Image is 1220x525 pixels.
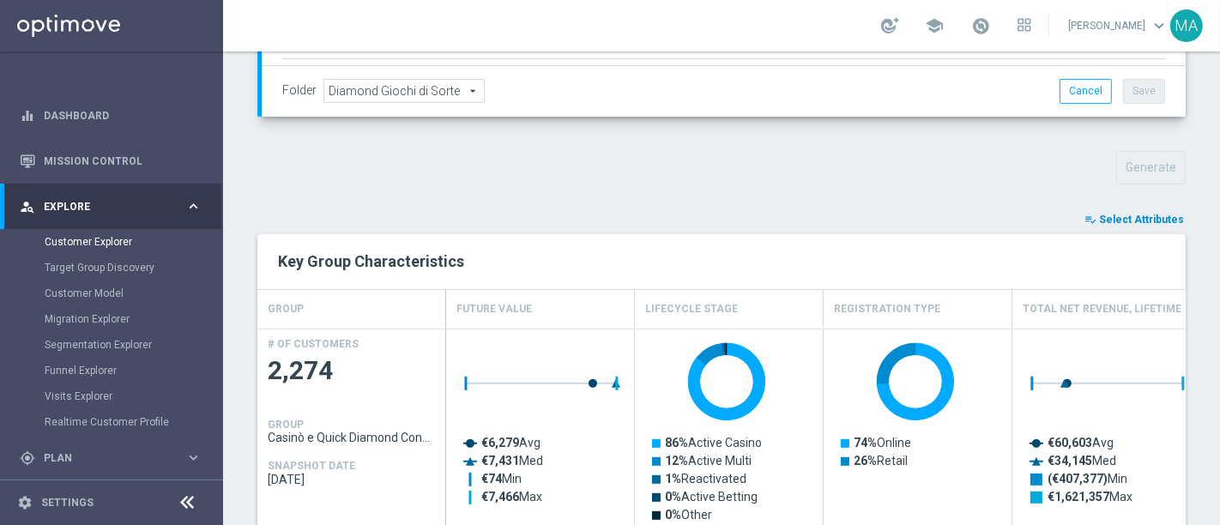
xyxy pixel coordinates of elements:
tspan: €6,279 [481,436,519,450]
div: Migration Explorer [45,306,221,332]
h4: GROUP [268,294,304,324]
h4: SNAPSHOT DATE [268,460,355,472]
a: Target Group Discovery [45,261,178,275]
tspan: €74 [481,472,503,486]
div: Mission Control [20,138,202,184]
div: Customer Explorer [45,229,221,255]
tspan: 86% [665,436,688,450]
a: [PERSON_NAME]keyboard_arrow_down [1066,13,1170,39]
div: Realtime Customer Profile [45,409,221,435]
i: gps_fixed [20,450,35,466]
i: keyboard_arrow_right [185,450,202,466]
text: Avg [481,436,541,450]
tspan: €1,621,357 [1048,490,1109,504]
span: Plan [44,453,185,463]
h4: Total Net Revenue, Lifetime [1023,294,1181,324]
div: Customer Model [45,281,221,306]
tspan: 26% [854,454,877,468]
h4: Future Value [456,294,532,324]
i: keyboard_arrow_right [185,198,202,214]
text: Reactivated [665,472,746,486]
span: keyboard_arrow_down [1150,16,1169,35]
div: Funnel Explorer [45,358,221,383]
span: 2025-09-01 [268,473,436,486]
a: Funnel Explorer [45,364,178,377]
div: Explore [20,199,185,214]
h4: # OF CUSTOMERS [268,338,359,350]
i: playlist_add_check [1084,214,1096,226]
button: Cancel [1060,79,1112,103]
a: Settings [41,498,94,508]
a: Customer Model [45,287,178,300]
tspan: 0% [665,508,681,522]
a: Realtime Customer Profile [45,415,178,429]
button: playlist_add_check Select Attributes [1083,210,1186,229]
tspan: €60,603 [1048,436,1092,450]
i: equalizer [20,108,35,124]
button: Mission Control [19,154,202,168]
button: person_search Explore keyboard_arrow_right [19,200,202,214]
div: MA [1170,9,1203,42]
text: Other [665,508,712,522]
text: Max [481,490,542,504]
a: Segmentation Explorer [45,338,178,352]
i: person_search [20,199,35,214]
label: Folder [282,83,317,98]
text: Avg [1048,436,1114,450]
tspan: €7,431 [481,454,519,468]
text: Min [1048,472,1127,486]
span: 2,274 [268,354,436,388]
tspan: (€407,377) [1048,472,1108,486]
text: Med [481,454,543,468]
div: Dashboard [20,93,202,138]
a: Visits Explorer [45,389,178,403]
div: Visits Explorer [45,383,221,409]
text: Max [1048,490,1132,504]
button: Generate [1116,151,1186,184]
a: Customer Explorer [45,235,178,249]
button: equalizer Dashboard [19,109,202,123]
span: Casinò e Quick Diamond Confirmed + Young+ Exiting [268,431,436,444]
h4: GROUP [268,419,304,431]
span: Select Attributes [1099,214,1184,226]
h4: Lifecycle Stage [645,294,738,324]
a: Migration Explorer [45,312,178,326]
h2: Key Group Characteristics [278,251,1165,272]
div: Plan [20,450,185,466]
text: Med [1048,454,1116,468]
text: Active Betting [665,490,758,504]
td: 6 [282,58,335,101]
span: Explore [44,202,185,212]
tspan: 12% [665,454,688,468]
button: Save [1123,79,1165,103]
span: school [925,16,944,35]
a: Dashboard [44,93,202,138]
i: settings [17,495,33,510]
tspan: €34,145 [1048,454,1092,468]
text: Retail [854,454,908,468]
tspan: 1% [665,472,681,486]
div: Segmentation Explorer [45,332,221,358]
h4: Registration Type [834,294,940,324]
div: Target Group Discovery [45,255,221,281]
tspan: €7,466 [481,490,519,504]
text: Online [854,436,911,450]
a: Mission Control [44,138,202,184]
button: gps_fixed Plan keyboard_arrow_right [19,451,202,465]
text: Active Multi [665,454,752,468]
text: Min [481,472,522,486]
text: Active Casino [665,436,762,450]
tspan: 74% [854,436,877,450]
td: Customer Attributes [335,58,529,101]
tspan: 0% [665,490,681,504]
